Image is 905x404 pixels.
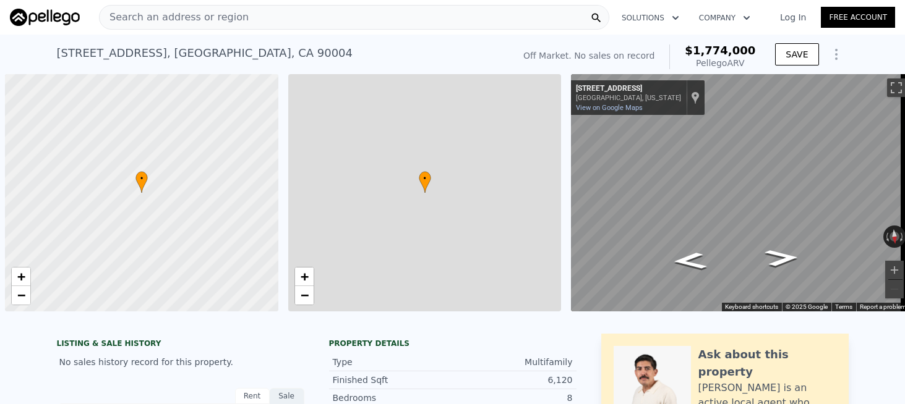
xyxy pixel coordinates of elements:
[453,374,573,386] div: 6,120
[685,57,755,69] div: Pellego ARV
[135,171,148,193] div: •
[135,173,148,184] span: •
[689,7,760,29] button: Company
[574,295,615,311] a: Open this area in Google Maps (opens a new window)
[775,43,818,65] button: SAVE
[300,269,308,284] span: +
[300,287,308,303] span: −
[576,94,681,102] div: [GEOGRAPHIC_DATA], [US_STATE]
[824,42,849,67] button: Show Options
[835,303,852,310] a: Terms (opens in new tab)
[17,269,25,284] span: +
[883,225,890,248] button: Rotate counterclockwise
[419,171,431,193] div: •
[295,286,314,305] a: Zoom out
[698,346,836,381] div: Ask about this property
[100,10,249,25] span: Search an address or region
[295,267,314,286] a: Zoom in
[750,245,813,271] path: Go West, Maplewood Ave
[885,261,904,279] button: Zoom in
[612,7,689,29] button: Solutions
[691,91,700,104] a: Show location on map
[17,287,25,303] span: −
[574,295,615,311] img: Google
[235,388,270,404] div: Rent
[333,356,453,368] div: Type
[576,84,681,94] div: [STREET_ADDRESS]
[333,392,453,404] div: Bedrooms
[885,280,904,298] button: Zoom out
[453,392,573,404] div: 8
[658,248,721,274] path: Go East, Maplewood Ave
[12,286,30,305] a: Zoom out
[10,9,80,26] img: Pellego
[725,303,778,311] button: Keyboard shortcuts
[419,173,431,184] span: •
[12,267,30,286] a: Zoom in
[685,44,755,57] span: $1,774,000
[453,356,573,368] div: Multifamily
[57,44,353,62] div: [STREET_ADDRESS] , [GEOGRAPHIC_DATA] , CA 90004
[333,374,453,386] div: Finished Sqft
[765,11,821,23] a: Log In
[786,303,828,310] span: © 2025 Google
[523,49,654,62] div: Off Market. No sales on record
[821,7,895,28] a: Free Account
[576,104,643,112] a: View on Google Maps
[270,388,304,404] div: Sale
[57,339,304,351] div: LISTING & SALE HISTORY
[329,339,577,348] div: Property details
[57,351,304,373] div: No sales history record for this property.
[889,225,901,248] button: Reset the view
